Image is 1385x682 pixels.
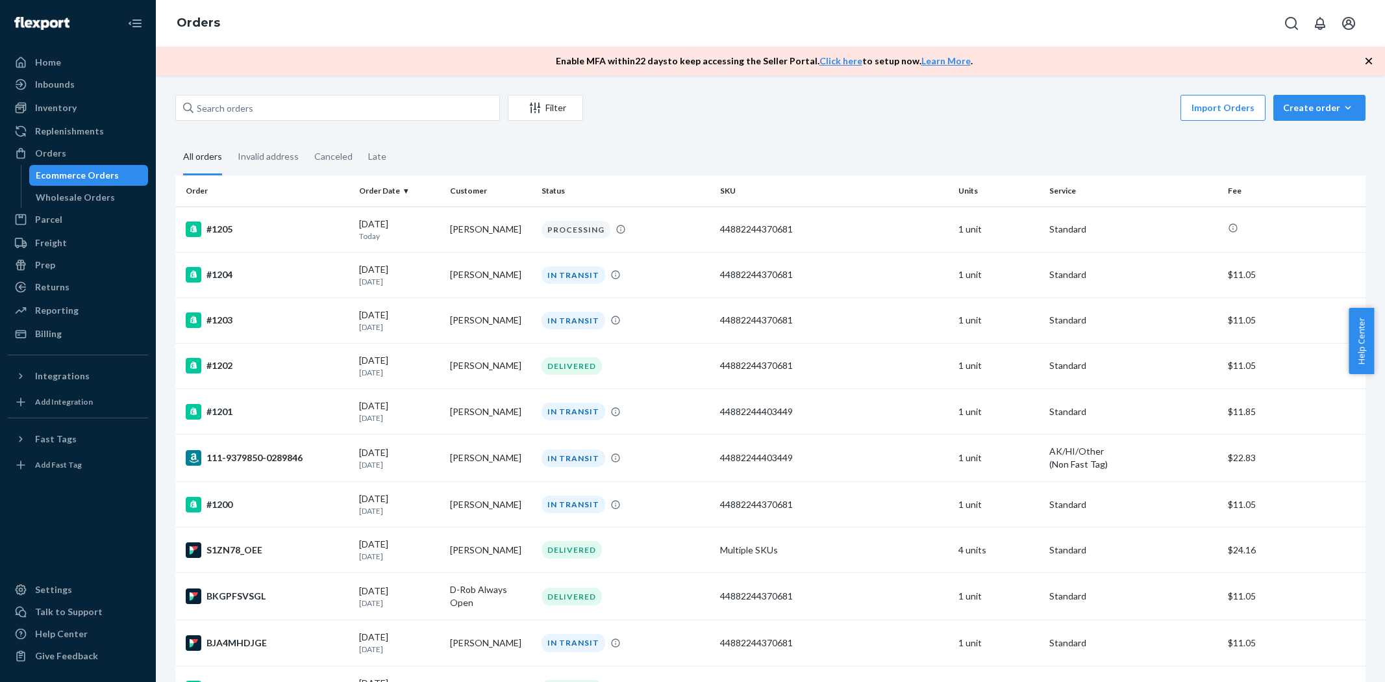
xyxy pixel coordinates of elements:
[1223,620,1366,666] td: $11.05
[35,327,62,340] div: Billing
[1049,637,1217,650] p: Standard
[450,185,531,196] div: Customer
[359,459,440,470] p: [DATE]
[122,10,148,36] button: Close Navigation
[35,650,98,663] div: Give Feedback
[186,267,349,283] div: #1204
[445,573,536,620] td: D-Rob Always Open
[1223,389,1366,435] td: $11.85
[1049,544,1217,557] p: Standard
[542,312,605,329] div: IN TRANSIT
[8,209,148,230] a: Parcel
[359,412,440,423] p: [DATE]
[1223,343,1366,388] td: $11.05
[35,147,66,160] div: Orders
[368,140,386,173] div: Late
[35,78,75,91] div: Inbounds
[359,309,440,333] div: [DATE]
[29,187,149,208] a: Wholesale Orders
[35,304,79,317] div: Reporting
[35,101,77,114] div: Inventory
[720,405,948,418] div: 44882244403449
[359,354,440,378] div: [DATE]
[8,97,148,118] a: Inventory
[35,583,72,596] div: Settings
[445,482,536,527] td: [PERSON_NAME]
[359,551,440,562] p: [DATE]
[1223,175,1366,207] th: Fee
[359,538,440,562] div: [DATE]
[921,55,971,66] a: Learn More
[35,125,104,138] div: Replenishments
[359,218,440,242] div: [DATE]
[359,276,440,287] p: [DATE]
[359,598,440,609] p: [DATE]
[8,624,148,644] a: Help Center
[1307,10,1333,36] button: Open notifications
[35,281,69,294] div: Returns
[35,236,67,249] div: Freight
[359,505,440,516] p: [DATE]
[542,496,605,513] div: IN TRANSIT
[359,231,440,242] p: Today
[720,590,948,603] div: 44882244370681
[183,140,222,175] div: All orders
[953,252,1045,297] td: 1 unit
[186,358,349,373] div: #1202
[359,263,440,287] div: [DATE]
[35,56,61,69] div: Home
[359,492,440,516] div: [DATE]
[35,433,77,446] div: Fast Tags
[542,634,605,651] div: IN TRANSIT
[35,370,90,383] div: Integrations
[8,277,148,297] a: Returns
[166,5,231,42] ol: breadcrumbs
[953,297,1045,343] td: 1 unit
[445,527,536,573] td: [PERSON_NAME]
[1283,101,1356,114] div: Create order
[35,459,82,470] div: Add Fast Tag
[359,631,440,655] div: [DATE]
[953,527,1045,573] td: 4 units
[359,585,440,609] div: [DATE]
[1336,10,1362,36] button: Open account menu
[720,451,948,464] div: 44882244403449
[1049,223,1217,236] p: Standard
[8,579,148,600] a: Settings
[8,233,148,253] a: Freight
[542,221,610,238] div: PROCESSING
[14,17,69,30] img: Flexport logo
[1049,590,1217,603] p: Standard
[29,165,149,186] a: Ecommerce Orders
[186,450,349,466] div: 111-9379850-0289846
[186,635,349,651] div: BJA4MHDJGE
[715,527,953,573] td: Multiple SKUs
[1049,359,1217,372] p: Standard
[8,74,148,95] a: Inbounds
[36,191,115,204] div: Wholesale Orders
[1223,252,1366,297] td: $11.05
[1049,405,1217,418] p: Standard
[1049,445,1217,458] p: AK/HI/Other
[354,175,445,207] th: Order Date
[314,140,353,173] div: Canceled
[35,213,62,226] div: Parcel
[186,404,349,420] div: #1201
[8,255,148,275] a: Prep
[238,140,299,173] div: Invalid address
[542,266,605,284] div: IN TRANSIT
[8,455,148,475] a: Add Fast Tag
[953,482,1045,527] td: 1 unit
[445,297,536,343] td: [PERSON_NAME]
[508,101,582,114] div: Filter
[1303,643,1372,676] iframe: Opens a widget where you can chat to one of our agents
[1223,482,1366,527] td: $11.05
[1049,458,1217,471] div: (Non Fast Tag)
[1349,308,1374,374] button: Help Center
[35,627,88,640] div: Help Center
[445,435,536,482] td: [PERSON_NAME]
[445,343,536,388] td: [PERSON_NAME]
[1049,268,1217,281] p: Standard
[8,121,148,142] a: Replenishments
